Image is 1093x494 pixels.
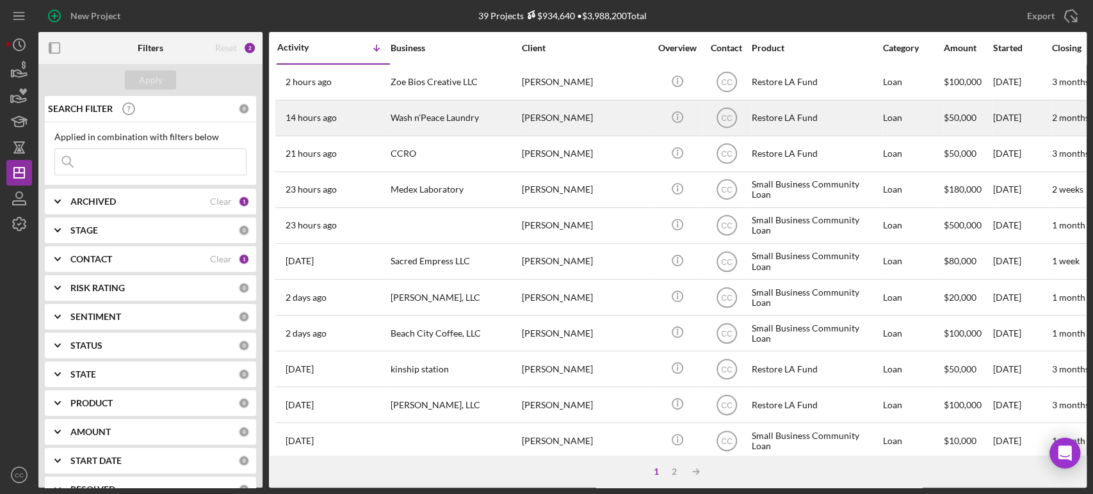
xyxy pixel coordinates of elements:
[478,10,647,21] div: 39 Projects • $3,988,200 Total
[286,220,337,230] time: 2025-10-14 19:35
[702,43,750,53] div: Contact
[752,352,880,386] div: Restore LA Fund
[1027,3,1055,29] div: Export
[752,137,880,171] div: Restore LA Fund
[993,65,1051,99] div: [DATE]
[752,173,880,207] div: Small Business Community Loan
[752,244,880,278] div: Small Business Community Loan
[647,466,665,477] div: 1
[215,43,237,53] div: Reset
[1052,435,1085,446] time: 1 month
[944,255,976,266] span: $80,000
[993,101,1051,135] div: [DATE]
[1052,363,1089,374] time: 3 months
[1052,219,1085,230] time: 1 month
[48,104,113,114] b: SEARCH FILTER
[883,388,943,422] div: Loan
[944,219,982,230] span: $500,000
[70,312,121,322] b: SENTIMENT
[286,328,327,339] time: 2025-10-13 18:00
[721,221,733,230] text: CC
[54,132,247,142] div: Applied in combination with filters below
[1052,112,1089,123] time: 2 months
[286,184,337,195] time: 2025-10-14 20:02
[210,196,232,207] div: Clear
[70,456,122,466] b: START DATE
[721,114,733,123] text: CC
[70,398,113,408] b: PRODUCT
[70,196,116,207] b: ARCHIVED
[752,101,880,135] div: Restore LA Fund
[993,424,1051,458] div: [DATE]
[944,76,982,87] span: $100,000
[286,113,337,123] time: 2025-10-15 04:36
[522,173,650,207] div: [PERSON_NAME]
[238,426,250,438] div: 0
[238,225,250,236] div: 0
[721,293,733,302] text: CC
[721,186,733,195] text: CC
[238,253,250,265] div: 1
[883,316,943,350] div: Loan
[210,254,232,264] div: Clear
[993,388,1051,422] div: [DATE]
[238,196,250,207] div: 1
[944,328,982,339] span: $100,000
[524,10,575,21] div: $934,640
[522,316,650,350] div: [PERSON_NAME]
[391,173,519,207] div: Medex Laboratory
[721,365,733,374] text: CC
[721,257,733,266] text: CC
[993,43,1051,53] div: Started
[993,209,1051,243] div: [DATE]
[944,112,976,123] span: $50,000
[391,244,519,278] div: Sacred Empress LLC
[238,311,250,323] div: 0
[286,364,314,374] time: 2025-10-13 05:44
[125,70,176,90] button: Apply
[38,3,133,29] button: New Project
[752,209,880,243] div: Small Business Community Loan
[944,292,976,303] span: $20,000
[721,78,733,87] text: CC
[391,280,519,314] div: [PERSON_NAME], LLC
[721,329,733,338] text: CC
[883,137,943,171] div: Loan
[391,43,519,53] div: Business
[653,43,701,53] div: Overview
[238,455,250,466] div: 0
[391,137,519,171] div: CCRO
[522,209,650,243] div: [PERSON_NAME]
[391,316,519,350] div: Beach City Coffee, LLC
[70,254,112,264] b: CONTACT
[883,280,943,314] div: Loan
[70,3,120,29] div: New Project
[883,173,943,207] div: Loan
[391,388,519,422] div: [PERSON_NAME], LLC
[1052,255,1080,266] time: 1 week
[883,209,943,243] div: Loan
[752,316,880,350] div: Small Business Community Loan
[944,399,982,410] span: $100,000
[993,173,1051,207] div: [DATE]
[1052,148,1089,159] time: 3 months
[721,401,733,410] text: CC
[944,148,976,159] span: $50,000
[391,352,519,386] div: kinship station
[238,340,250,351] div: 0
[993,280,1051,314] div: [DATE]
[1014,3,1087,29] button: Export
[993,316,1051,350] div: [DATE]
[522,352,650,386] div: [PERSON_NAME]
[1049,438,1080,468] div: Open Intercom Messenger
[1052,399,1089,410] time: 3 months
[15,472,24,479] text: CC
[286,148,337,159] time: 2025-10-14 21:12
[238,369,250,380] div: 0
[522,388,650,422] div: [PERSON_NAME]
[522,43,650,53] div: Client
[665,466,683,477] div: 2
[70,340,102,351] b: STATUS
[238,282,250,294] div: 0
[993,244,1051,278] div: [DATE]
